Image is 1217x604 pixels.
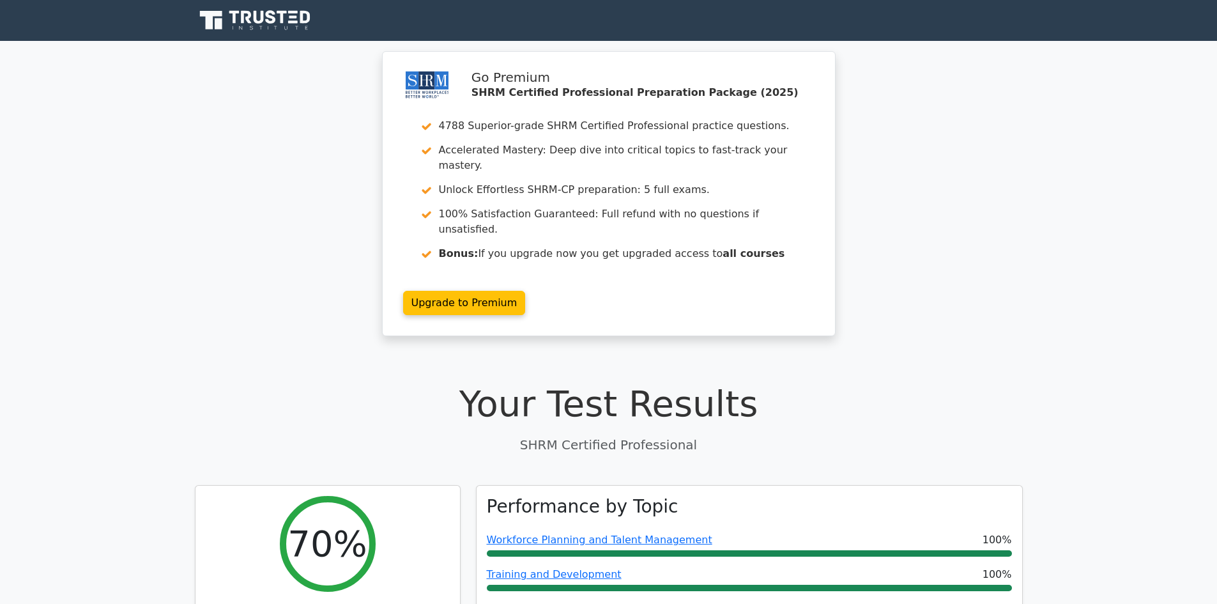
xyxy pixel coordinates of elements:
[487,568,622,580] a: Training and Development
[487,534,712,546] a: Workforce Planning and Talent Management
[195,435,1023,454] p: SHRM Certified Professional
[983,532,1012,548] span: 100%
[287,522,367,565] h2: 70%
[487,496,678,518] h3: Performance by Topic
[195,382,1023,425] h1: Your Test Results
[403,291,526,315] a: Upgrade to Premium
[983,567,1012,582] span: 100%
